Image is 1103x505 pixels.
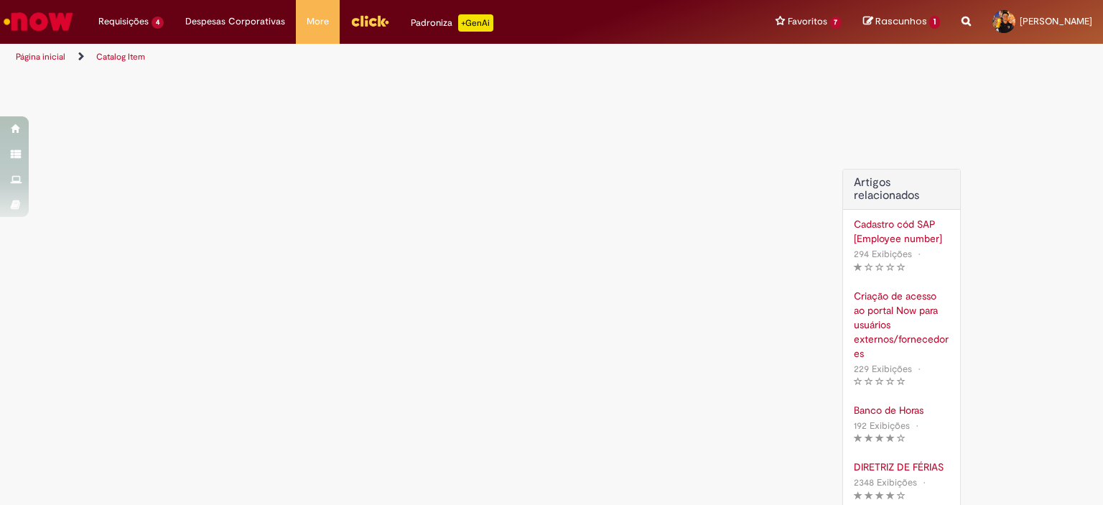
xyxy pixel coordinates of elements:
[350,10,389,32] img: click_logo_yellow_360x200.png
[830,17,842,29] span: 7
[929,16,940,29] span: 1
[854,248,912,260] span: 294 Exibições
[98,14,149,29] span: Requisições
[854,420,910,432] span: 192 Exibições
[16,51,65,62] a: Página inicial
[788,14,827,29] span: Favoritos
[854,217,949,246] a: Cadastro cód SAP [Employee number]
[875,14,927,28] span: Rascunhos
[915,244,923,264] span: •
[863,15,940,29] a: Rascunhos
[854,177,949,202] h3: Artigos relacionados
[185,14,285,29] span: Despesas Corporativas
[854,403,949,417] a: Banco de Horas
[1020,15,1092,27] span: [PERSON_NAME]
[915,359,923,379] span: •
[854,289,949,361] a: Criação de acesso ao portal Now para usuários externos/fornecedores
[913,416,921,435] span: •
[458,14,493,32] p: +GenAi
[11,44,725,70] ul: Trilhas de página
[96,51,145,62] a: Catalog Item
[411,14,493,32] div: Padroniza
[920,473,929,492] span: •
[854,363,912,375] span: 229 Exibições
[152,17,164,29] span: 4
[307,14,329,29] span: More
[1,7,75,36] img: ServiceNow
[854,476,917,488] span: 2348 Exibições
[854,460,949,474] a: DIRETRIZ DE FÉRIAS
